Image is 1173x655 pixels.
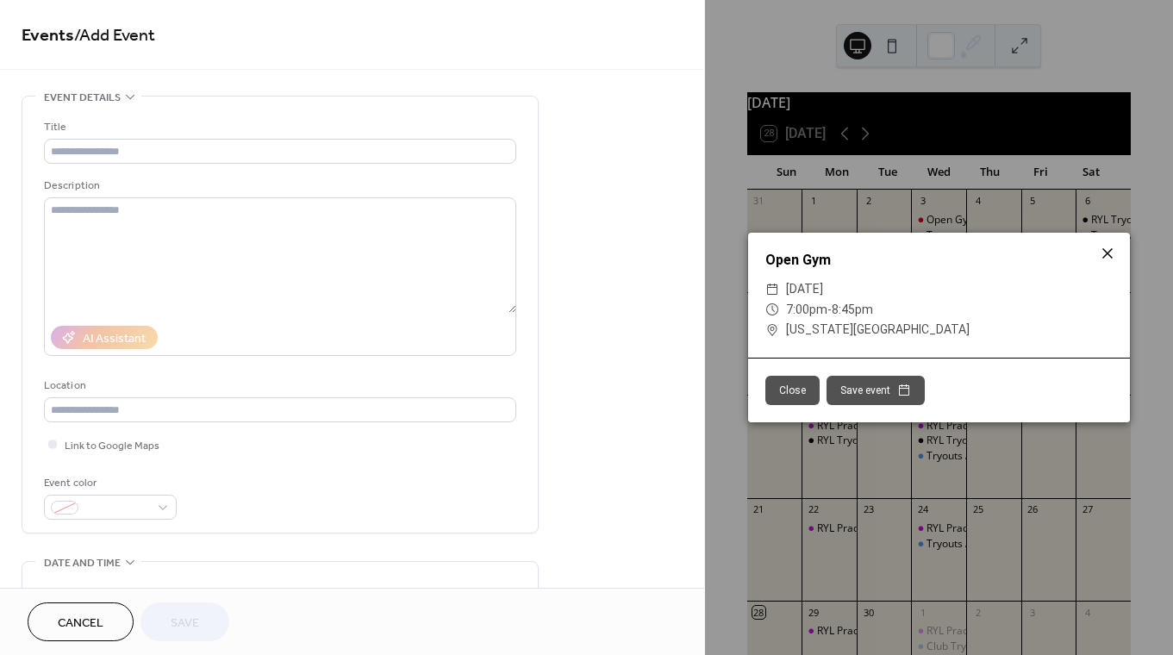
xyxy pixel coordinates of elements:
div: ​ [765,300,779,321]
div: Title [44,118,513,136]
button: Close [765,376,820,405]
a: Events [22,19,74,53]
span: Date and time [44,554,121,572]
button: Save event [827,376,925,405]
span: - [827,303,832,316]
span: Cancel [58,614,103,633]
div: ​ [765,320,779,340]
span: [DATE] [786,279,823,300]
div: Description [44,177,513,195]
span: Link to Google Maps [65,437,159,455]
div: Event color [44,474,173,492]
span: / Add Event [74,19,155,53]
button: Cancel [28,602,134,641]
span: 8:45pm [832,303,873,316]
span: Event details [44,89,121,107]
span: [US_STATE][GEOGRAPHIC_DATA] [786,320,970,340]
div: Start date [44,583,97,602]
div: End date [289,583,337,602]
div: Open Gym [748,250,1130,271]
div: Location [44,377,513,395]
div: ​ [765,279,779,300]
span: 7:00pm [786,303,827,316]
